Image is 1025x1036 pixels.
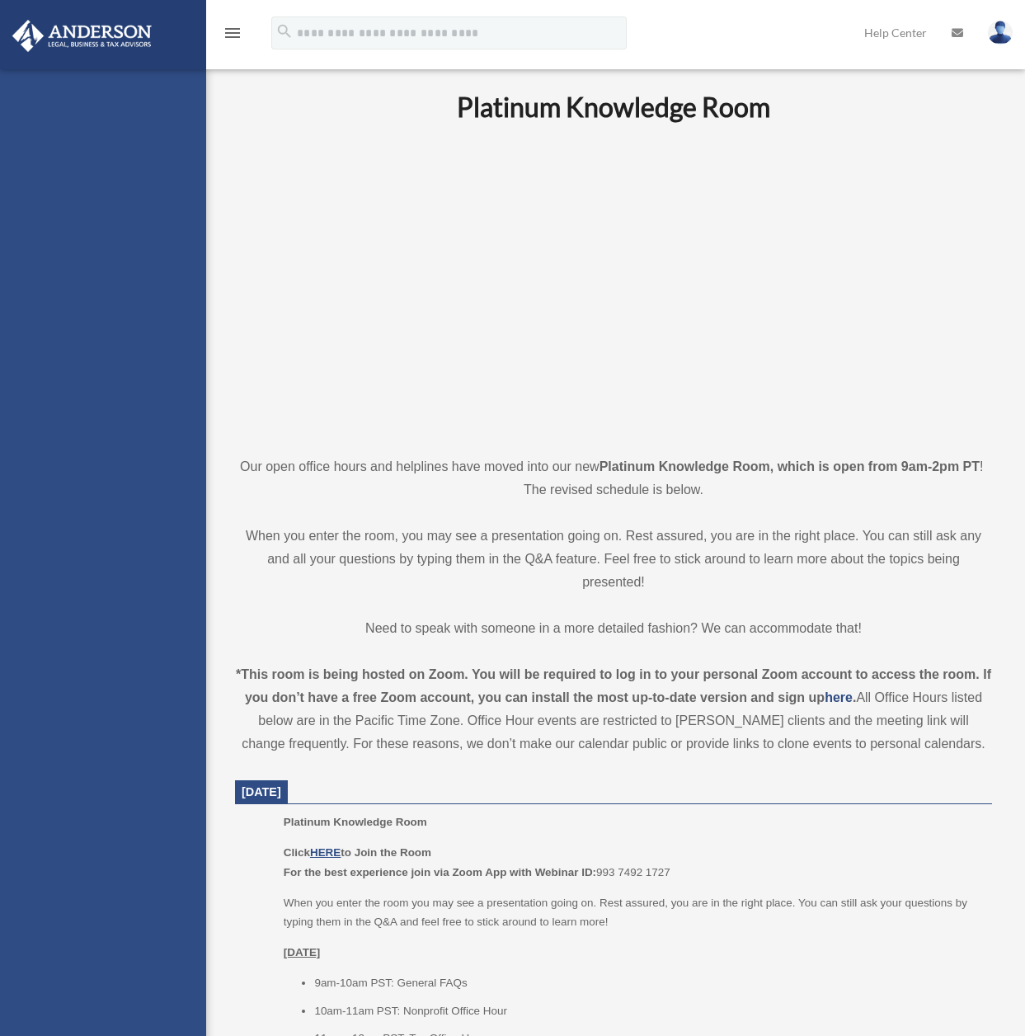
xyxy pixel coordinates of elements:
b: For the best experience join via Zoom App with Webinar ID: [284,866,596,878]
p: When you enter the room, you may see a presentation going on. Rest assured, you are in the right ... [235,525,992,594]
p: Need to speak with someone in a more detailed fashion? We can accommodate that! [235,617,992,640]
u: [DATE] [284,946,321,958]
a: here [825,690,853,704]
span: Platinum Knowledge Room [284,816,427,828]
i: menu [223,23,242,43]
div: All Office Hours listed below are in the Pacific Time Zone. Office Hour events are restricted to ... [235,663,992,756]
strong: *This room is being hosted on Zoom. You will be required to log in to your personal Zoom account ... [236,667,991,704]
p: 993 7492 1727 [284,843,980,882]
strong: Platinum Knowledge Room, which is open from 9am-2pm PT [599,459,980,473]
p: When you enter the room you may see a presentation going on. Rest assured, you are in the right p... [284,893,980,932]
a: menu [223,29,242,43]
span: [DATE] [242,785,281,798]
li: 9am-10am PST: General FAQs [314,973,980,993]
iframe: 231110_Toby_KnowledgeRoom [366,146,861,425]
a: HERE [310,846,341,859]
img: Anderson Advisors Platinum Portal [7,20,157,52]
i: search [275,22,294,40]
p: Our open office hours and helplines have moved into our new ! The revised schedule is below. [235,455,992,502]
b: Click to Join the Room [284,846,431,859]
strong: . [853,690,856,704]
li: 10am-11am PST: Nonprofit Office Hour [314,1001,980,1021]
b: Platinum Knowledge Room [457,91,770,123]
img: User Pic [988,21,1013,45]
